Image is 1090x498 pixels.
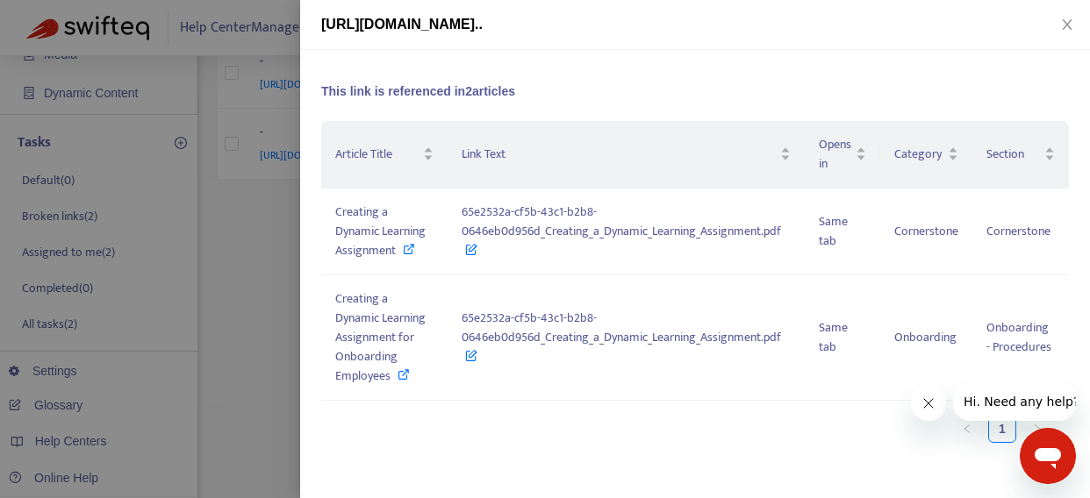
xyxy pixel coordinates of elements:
[953,415,981,443] button: left
[1032,423,1043,434] span: right
[894,145,944,164] span: Category
[1023,415,1051,443] li: Next Page
[335,145,420,164] span: Article Title
[805,121,880,189] th: Opens in
[1023,415,1051,443] button: right
[953,382,1076,421] iframe: Message from company
[335,288,426,386] span: Creating a Dynamic Learning Assignment for Onboarding Employees
[911,386,946,421] iframe: Close message
[972,121,1069,189] th: Section
[989,416,1015,442] a: 1
[462,202,781,260] span: 65e2532a-cf5b-43c1-b2b8-0646eb0d956d_Creating_a_Dynamic_Learning_Assignment.pdf
[462,308,781,366] span: 65e2532a-cf5b-43c1-b2b8-0646eb0d956d_Creating_a_Dynamic_Learning_Assignment.pdf
[986,317,1051,357] span: Onboarding - Procedures
[448,121,805,189] th: Link Text
[321,17,483,32] span: [URL][DOMAIN_NAME]..
[988,415,1016,443] li: 1
[894,221,958,241] span: Cornerstone
[986,145,1041,164] span: Section
[819,211,848,251] span: Same tab
[1055,17,1079,33] button: Close
[321,84,515,98] span: This link is referenced in 2 articles
[335,202,426,260] span: Creating a Dynamic Learning Assignment
[1020,428,1076,484] iframe: Button to launch messaging window
[819,135,852,174] span: Opens in
[819,317,848,357] span: Same tab
[1060,18,1074,32] span: close
[880,121,972,189] th: Category
[953,415,981,443] li: Previous Page
[986,221,1051,241] span: Cornerstone
[962,423,972,434] span: left
[894,327,957,347] span: Onboarding
[462,145,777,164] span: Link Text
[321,121,448,189] th: Article Title
[11,12,126,26] span: Hi. Need any help?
